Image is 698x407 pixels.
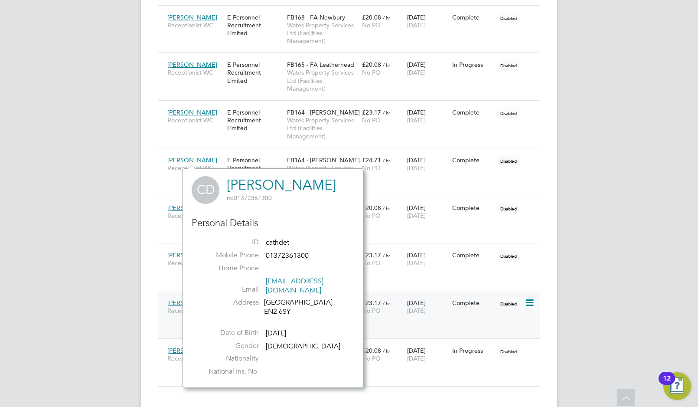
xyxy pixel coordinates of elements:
span: Receptionist WC [167,116,223,124]
span: FB168 - FA Newbury [287,13,345,21]
div: Complete [452,108,493,116]
div: [DATE] [405,56,450,81]
div: E Personnel Recruitment Limited [225,152,285,184]
div: [DATE] [405,295,450,319]
div: Complete [452,13,493,21]
span: [PERSON_NAME] [167,156,217,164]
span: [DATE] [407,354,426,362]
a: [PERSON_NAME]Receptionist WCE Personnel Recruitment LimitedFB164 - [PERSON_NAME]Wates Property Se... [165,294,540,302]
a: [EMAIL_ADDRESS][DOMAIN_NAME] [266,277,323,295]
a: [PERSON_NAME]Receptionist WCE Personnel Recruitment LimitedFB168 - FA NewburyWates Property Servi... [165,199,540,207]
span: [DEMOGRAPHIC_DATA] [266,342,340,351]
span: FB164 - [PERSON_NAME] [287,156,360,164]
span: £24.71 [362,156,381,164]
span: Disabled [497,60,520,71]
span: £23.17 [362,299,381,307]
label: Email [198,285,259,294]
span: [DATE] [407,259,426,267]
label: Gender [198,341,259,351]
div: In Progress [452,61,493,69]
span: FB164 - [PERSON_NAME] [287,108,360,116]
label: Date of Birth [198,328,259,338]
span: £20.08 [362,204,381,212]
span: Wates Property Services Ltd (Facilities Management) [287,164,358,188]
span: [DATE] [407,116,426,124]
label: Nationality [198,354,259,363]
span: / hr [383,252,390,259]
span: [DATE] [266,329,286,338]
label: ID [198,238,259,247]
div: [DATE] [405,247,450,271]
div: Complete [452,156,493,164]
span: Disabled [497,298,520,309]
span: [DATE] [407,212,426,220]
span: No PO [362,307,381,315]
div: E Personnel Recruitment Limited [225,104,285,137]
span: Receptionist WC [167,259,223,267]
span: CD [192,176,219,204]
span: FB165 - FA Leatherhead [287,61,354,69]
span: 01372361300 [227,194,272,202]
span: Wates Property Services Ltd (Facilities Management) [287,21,358,45]
div: [DATE] [405,200,450,224]
span: Receptionist WC [167,69,223,76]
span: Disabled [497,203,520,214]
h3: Personal Details [192,217,355,230]
a: [PERSON_NAME]Receptionist WCE Personnel Recruitment LimitedFB164 - [PERSON_NAME]Wates Property Se... [165,246,540,254]
span: Wates Property Services Ltd (Facilities Management) [287,116,358,140]
div: E Personnel Recruitment Limited [225,56,285,89]
span: 01372361300 [266,251,309,260]
button: Open Resource Center, 12 new notifications [663,372,691,400]
span: [PERSON_NAME] [167,108,217,116]
span: No PO [362,21,381,29]
span: Receptionist WC [167,354,223,362]
span: Disabled [497,13,520,24]
span: / hr [383,62,390,68]
span: [DATE] [407,21,426,29]
span: Disabled [497,346,520,357]
div: In Progress [452,347,493,354]
span: / hr [383,348,390,354]
span: £20.08 [362,13,381,21]
span: [PERSON_NAME] [167,251,217,259]
div: [DATE] [405,104,450,128]
span: Receptionist WC [167,307,223,315]
span: £23.17 [362,108,381,116]
span: Disabled [497,250,520,262]
div: 12 [663,378,671,390]
span: [DATE] [407,307,426,315]
div: E Personnel Recruitment Limited [225,9,285,42]
span: / hr [383,300,390,306]
span: £20.08 [362,347,381,354]
a: [PERSON_NAME]Receptionist WCE Personnel Recruitment LimitedFB164 - [PERSON_NAME]Wates Property Se... [165,151,540,159]
div: [DATE] [405,342,450,367]
span: / hr [383,14,390,21]
div: Complete [452,251,493,259]
span: [PERSON_NAME] [167,61,217,69]
span: £20.08 [362,61,381,69]
label: Home Phone [198,264,259,273]
span: No PO [362,164,381,172]
span: [DATE] [407,164,426,172]
span: Receptionist WC [167,212,223,220]
span: No PO [362,69,381,76]
a: [PERSON_NAME] [227,177,336,194]
div: [GEOGRAPHIC_DATA] EN2 6SY [264,298,346,316]
label: Mobile Phone [198,251,259,260]
span: £23.17 [362,251,381,259]
span: cathdet [266,239,289,247]
a: [PERSON_NAME]Receptionist WCE Personnel Recruitment LimitedFB168 - FA NewburyWates Property Servi... [165,342,540,349]
div: Complete [452,299,493,307]
span: No PO [362,116,381,124]
div: [DATE] [405,9,450,33]
span: [PERSON_NAME] [167,204,217,212]
span: / hr [383,109,390,116]
span: Disabled [497,155,520,167]
span: / hr [383,205,390,211]
span: No PO [362,212,381,220]
span: No PO [362,259,381,267]
a: [PERSON_NAME]Receptionist WCE Personnel Recruitment LimitedFB165 - FA LeatherheadWates Property S... [165,56,540,63]
span: [PERSON_NAME] [167,13,217,21]
label: National Ins. No. [198,367,259,376]
span: [PERSON_NAME] [167,299,217,307]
